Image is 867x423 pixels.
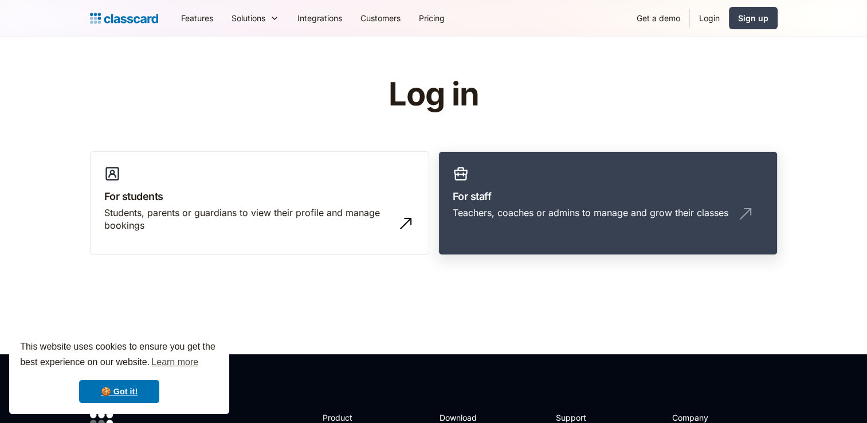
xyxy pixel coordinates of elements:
div: Teachers, coaches or admins to manage and grow their classes [453,206,728,219]
a: Pricing [410,5,454,31]
div: cookieconsent [9,329,229,414]
div: Sign up [738,12,768,24]
a: Customers [351,5,410,31]
h3: For staff [453,189,763,204]
span: This website uses cookies to ensure you get the best experience on our website. [20,340,218,371]
a: Features [172,5,222,31]
a: Get a demo [627,5,689,31]
a: Login [690,5,729,31]
h3: For students [104,189,415,204]
div: Students, parents or guardians to view their profile and manage bookings [104,206,392,232]
a: Sign up [729,7,778,29]
div: Solutions [232,12,265,24]
a: learn more about cookies [150,354,200,371]
a: For studentsStudents, parents or guardians to view their profile and manage bookings [90,151,429,256]
a: dismiss cookie message [79,380,159,403]
a: For staffTeachers, coaches or admins to manage and grow their classes [438,151,778,256]
div: Solutions [222,5,288,31]
h1: Log in [252,77,615,112]
a: home [90,10,158,26]
a: Integrations [288,5,351,31]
